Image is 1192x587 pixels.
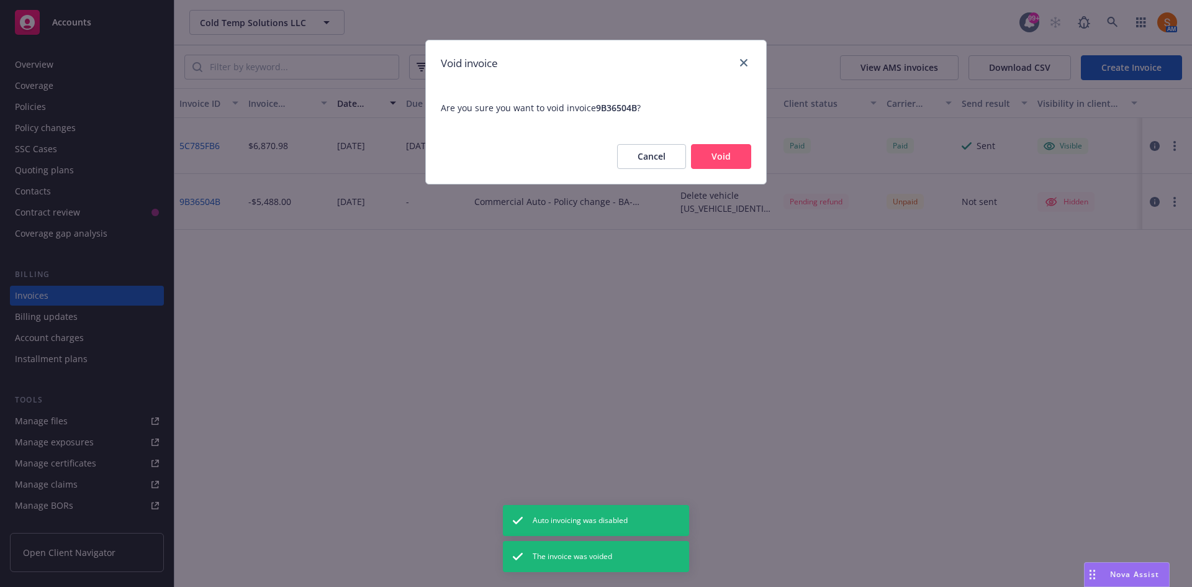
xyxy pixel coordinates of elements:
[441,55,498,71] h1: Void invoice
[691,144,751,169] button: Void
[533,551,612,562] span: The invoice was voided
[533,515,628,526] span: Auto invoicing was disabled
[736,55,751,70] a: close
[426,86,766,129] span: Are you sure you want to void invoice ?
[1085,563,1100,586] div: Drag to move
[617,144,686,169] button: Cancel
[596,102,637,114] span: 9B36504B
[1110,569,1159,580] span: Nova Assist
[1084,562,1170,587] button: Nova Assist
